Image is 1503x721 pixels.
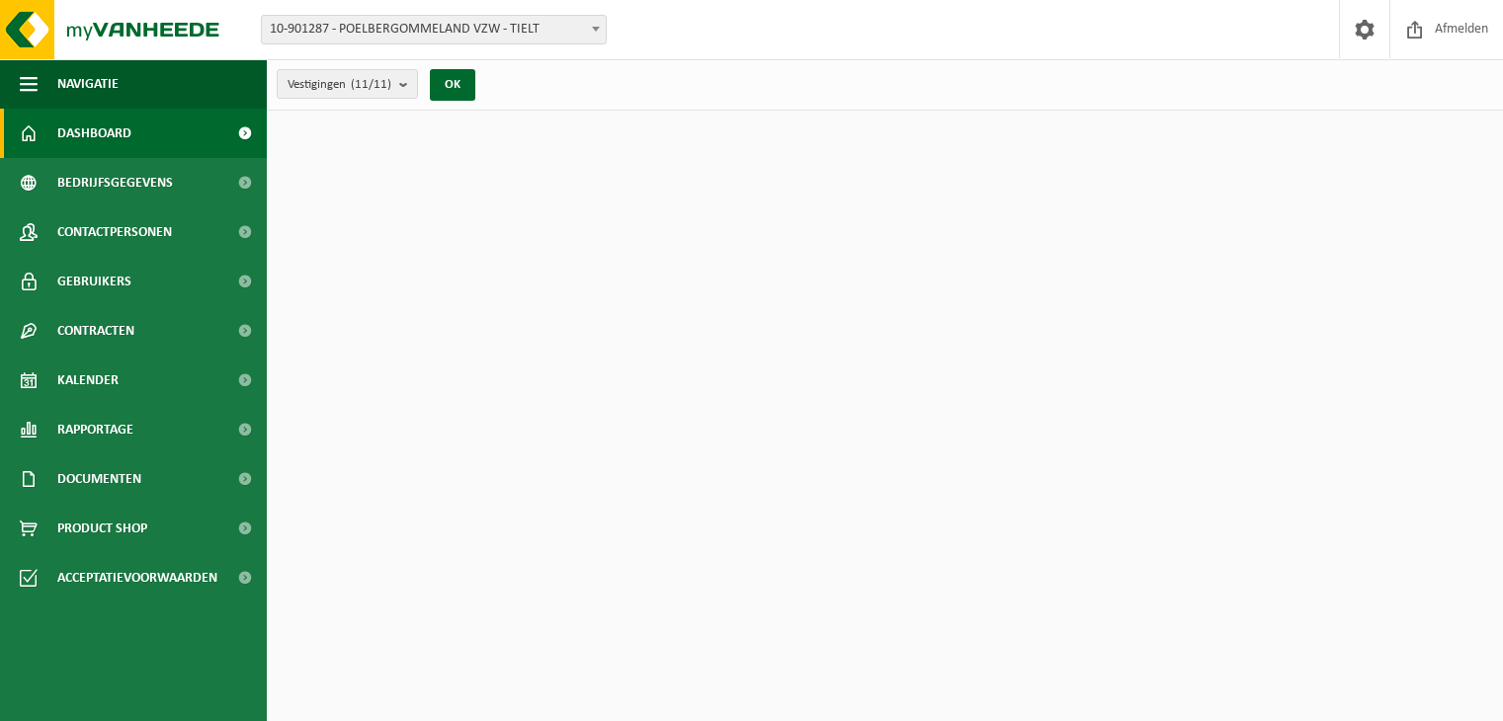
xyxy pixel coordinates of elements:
span: Documenten [57,454,141,504]
count: (11/11) [351,78,391,91]
span: Bedrijfsgegevens [57,158,173,207]
span: Contactpersonen [57,207,172,257]
span: Product Shop [57,504,147,553]
span: Rapportage [57,405,133,454]
button: OK [430,69,475,101]
span: Gebruikers [57,257,131,306]
button: Vestigingen(11/11) [277,69,418,99]
span: Contracten [57,306,134,356]
span: Navigatie [57,59,119,109]
span: Dashboard [57,109,131,158]
span: 10-901287 - POELBERGOMMELAND VZW - TIELT [261,15,607,44]
span: Vestigingen [288,70,391,100]
span: 10-901287 - POELBERGOMMELAND VZW - TIELT [262,16,606,43]
span: Acceptatievoorwaarden [57,553,217,602]
span: Kalender [57,356,119,405]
